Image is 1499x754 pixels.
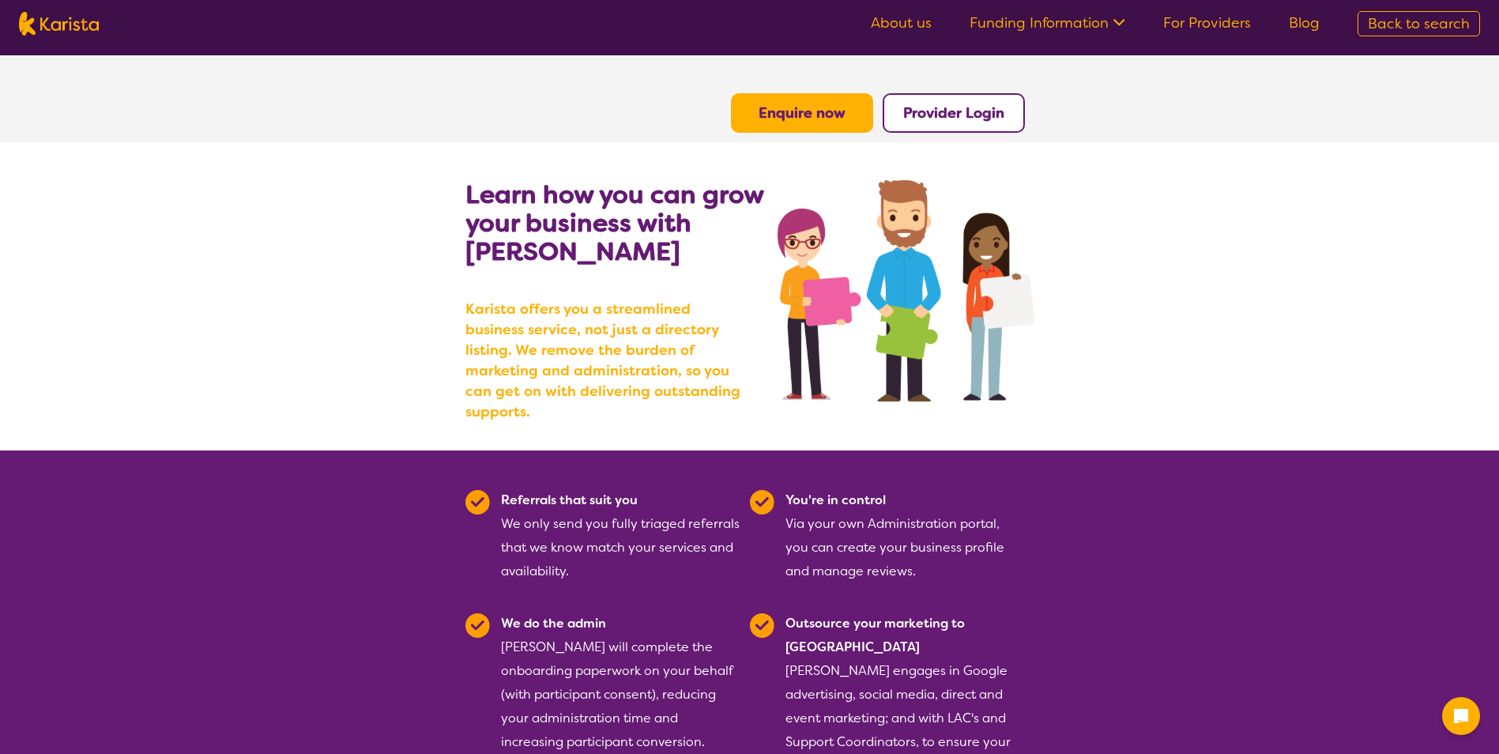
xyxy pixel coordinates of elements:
[465,490,490,515] img: Tick
[465,613,490,638] img: Tick
[883,93,1025,133] button: Provider Login
[785,615,965,655] b: Outsource your marketing to [GEOGRAPHIC_DATA]
[465,299,750,422] b: Karista offers you a streamlined business service, not just a directory listing. We remove the bu...
[501,488,740,583] div: We only send you fully triaged referrals that we know match your services and availability.
[778,180,1034,402] img: grow your business with Karista
[750,490,774,515] img: Tick
[501,492,638,508] b: Referrals that suit you
[465,178,763,268] b: Learn how you can grow your business with [PERSON_NAME]
[501,615,606,631] b: We do the admin
[871,13,932,32] a: About us
[759,104,846,123] a: Enquire now
[903,104,1004,123] a: Provider Login
[970,13,1125,32] a: Funding Information
[785,488,1025,583] div: Via your own Administration portal, you can create your business profile and manage reviews.
[1358,11,1480,36] a: Back to search
[1163,13,1251,32] a: For Providers
[19,12,99,36] img: Karista logo
[1289,13,1320,32] a: Blog
[750,613,774,638] img: Tick
[785,492,886,508] b: You're in control
[1368,14,1470,33] span: Back to search
[731,93,873,133] button: Enquire now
